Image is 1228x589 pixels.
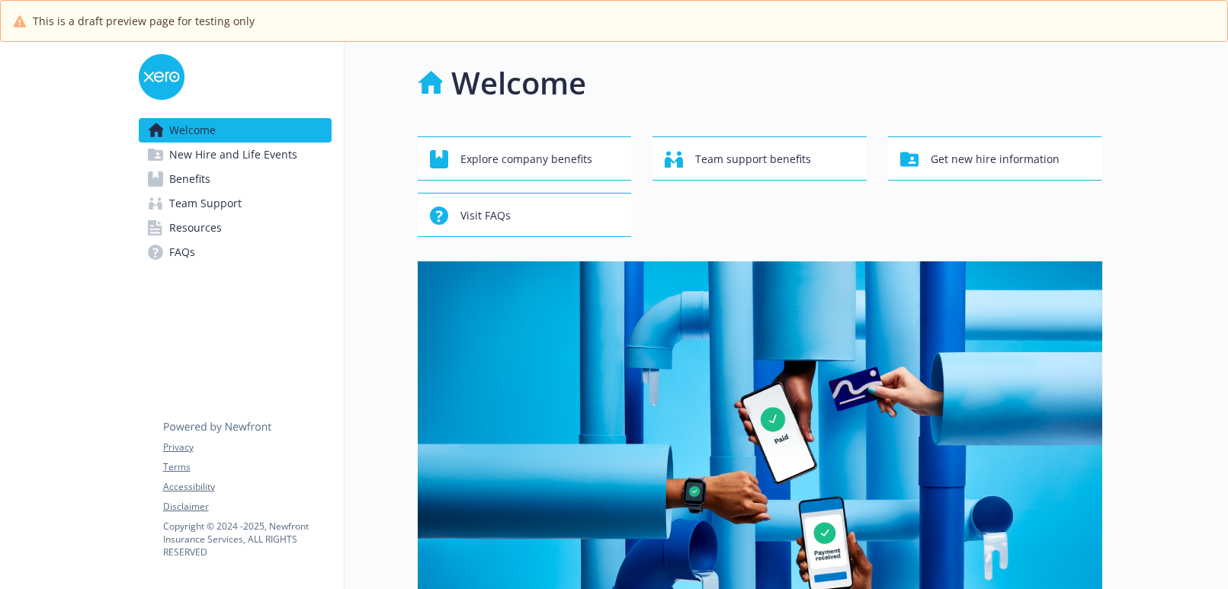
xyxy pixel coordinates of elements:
[163,480,331,494] a: Accessibility
[139,216,332,240] a: Resources
[888,136,1102,181] button: Get new hire information
[460,201,511,230] span: Visit FAQs
[169,118,216,142] span: Welcome
[163,460,331,474] a: Terms
[139,167,332,191] a: Benefits
[169,142,297,167] span: New Hire and Life Events
[139,191,332,216] a: Team Support
[451,60,586,106] h1: Welcome
[460,145,592,174] span: Explore company benefits
[418,136,632,181] button: Explore company benefits
[169,167,210,191] span: Benefits
[163,520,331,559] p: Copyright © 2024 - 2025 , Newfront Insurance Services, ALL RIGHTS RESERVED
[169,240,195,264] span: FAQs
[169,216,222,240] span: Resources
[139,142,332,167] a: New Hire and Life Events
[652,136,867,181] button: Team support benefits
[931,145,1060,174] span: Get new hire information
[418,193,632,237] button: Visit FAQs
[33,13,255,29] span: This is a draft preview page for testing only
[139,118,332,142] a: Welcome
[163,440,331,454] a: Privacy
[163,500,331,514] a: Disclaimer
[695,145,811,174] span: Team support benefits
[169,191,242,216] span: Team Support
[139,240,332,264] a: FAQs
